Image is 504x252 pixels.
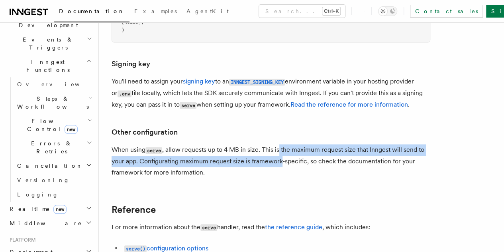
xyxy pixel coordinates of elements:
a: Versioning [14,173,94,187]
code: serve [200,224,217,231]
a: Documentation [54,2,129,22]
p: For more information about the handler, read the , which includes: [112,221,430,233]
button: Toggle dark mode [378,6,397,16]
span: Middleware [6,219,82,227]
span: ) [122,27,124,33]
kbd: Ctrl+K [322,7,340,15]
button: Steps & Workflows [14,91,94,114]
code: INNGEST_SIGNING_KEY [229,79,285,85]
span: Logging [17,191,59,198]
a: Contact sales [410,5,483,18]
span: Versioning [17,177,70,183]
span: new [65,125,78,134]
a: Examples [129,2,182,22]
a: Read the reference for more information [290,101,408,108]
a: INNGEST_SIGNING_KEY [229,77,285,85]
span: Documentation [59,8,125,14]
span: Events & Triggers [6,36,87,52]
a: AgentKit [182,2,233,22]
span: Inngest Functions [6,58,86,74]
span: Steps & Workflows [14,95,89,111]
a: Overview [14,77,94,91]
span: Examples [134,8,177,14]
button: Realtimenew [6,202,94,216]
span: AgentKit [186,8,229,14]
p: You'll need to assign your to an environment variable in your hosting provider or file locally, w... [112,76,430,111]
div: Inngest Functions [6,77,94,202]
span: new [53,205,67,214]
code: .env [118,90,131,97]
a: Signing key [112,58,150,69]
button: Cancellation [14,159,94,173]
button: Search...Ctrl+K [259,5,345,18]
button: Inngest Functions [6,55,94,77]
code: serve [145,147,162,154]
button: Middleware [6,216,94,230]
p: When using , allow requests up to 4 MB in size. This is the maximum request size that Inngest wil... [112,144,430,178]
a: Reference [112,204,156,215]
span: Overview [17,81,99,87]
button: Flow Controlnew [14,114,94,136]
span: Platform [6,237,36,243]
a: signing key [183,77,215,85]
button: Events & Triggers [6,32,94,55]
span: Realtime [6,205,67,213]
code: serve [180,102,196,109]
a: Other configuration [112,127,178,138]
span: Errors & Retries [14,139,86,155]
a: serve()configuration options [124,244,208,252]
button: Errors & Retries [14,136,94,159]
a: Logging [14,187,94,202]
span: Flow Control [14,117,88,133]
code: serve() [124,245,147,252]
span: Cancellation [14,162,83,170]
a: the reference guide [265,223,322,230]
